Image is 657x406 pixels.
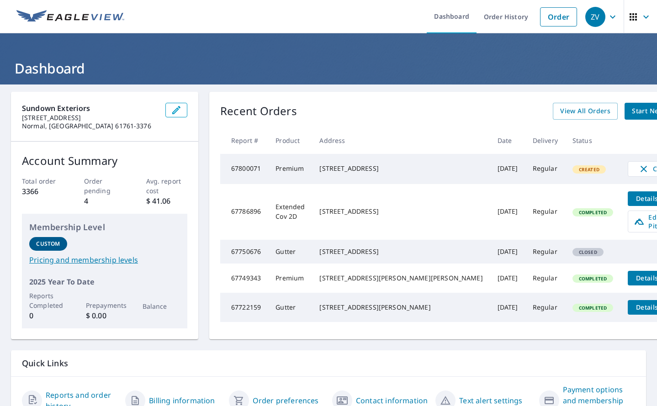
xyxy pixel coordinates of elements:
p: Normal, [GEOGRAPHIC_DATA] 61761-3376 [22,122,158,130]
td: Regular [525,240,565,264]
a: View All Orders [553,103,618,120]
a: Contact information [356,395,428,406]
td: Regular [525,184,565,240]
p: [STREET_ADDRESS] [22,114,158,122]
p: Recent Orders [220,103,297,120]
p: 4 [84,195,126,206]
td: [DATE] [490,293,525,322]
a: Billing information [149,395,215,406]
td: 67749343 [220,264,268,293]
p: Sundown Exteriors [22,103,158,114]
span: Completed [573,275,612,282]
td: [DATE] [490,264,525,293]
a: Order preferences [253,395,319,406]
span: Created [573,166,605,173]
div: ZV [585,7,605,27]
p: Total order [22,176,64,186]
th: Address [312,127,490,154]
p: Prepayments [86,301,124,310]
span: Closed [573,249,603,255]
th: Delivery [525,127,565,154]
td: Premium [268,264,312,293]
td: Premium [268,154,312,184]
p: Custom [36,240,60,248]
td: 67800071 [220,154,268,184]
p: Avg. report cost [146,176,188,195]
p: Membership Level [29,221,180,233]
td: Gutter [268,240,312,264]
a: Order [540,7,577,26]
p: Balance [143,301,180,311]
td: Extended Cov 2D [268,184,312,240]
div: [STREET_ADDRESS][PERSON_NAME] [319,303,482,312]
img: EV Logo [16,10,124,24]
h1: Dashboard [11,59,646,78]
p: Reports Completed [29,291,67,310]
td: Gutter [268,293,312,322]
td: Regular [525,154,565,184]
p: 2025 Year To Date [29,276,180,287]
td: Regular [525,264,565,293]
span: View All Orders [560,105,610,117]
a: Pricing and membership levels [29,254,180,265]
th: Product [268,127,312,154]
th: Report # [220,127,268,154]
th: Date [490,127,525,154]
p: 3366 [22,186,64,197]
td: 67750676 [220,240,268,264]
p: 0 [29,310,67,321]
div: [STREET_ADDRESS] [319,247,482,256]
span: Completed [573,209,612,216]
p: $ 0.00 [86,310,124,321]
p: Quick Links [22,358,635,369]
div: [STREET_ADDRESS] [319,207,482,216]
div: [STREET_ADDRESS][PERSON_NAME][PERSON_NAME] [319,274,482,283]
td: [DATE] [490,154,525,184]
th: Status [565,127,620,154]
td: Regular [525,293,565,322]
p: Account Summary [22,153,187,169]
a: Text alert settings [459,395,522,406]
td: [DATE] [490,184,525,240]
span: Completed [573,305,612,311]
div: [STREET_ADDRESS] [319,164,482,173]
td: [DATE] [490,240,525,264]
td: 67722159 [220,293,268,322]
p: $ 41.06 [146,195,188,206]
p: Order pending [84,176,126,195]
td: 67786896 [220,184,268,240]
